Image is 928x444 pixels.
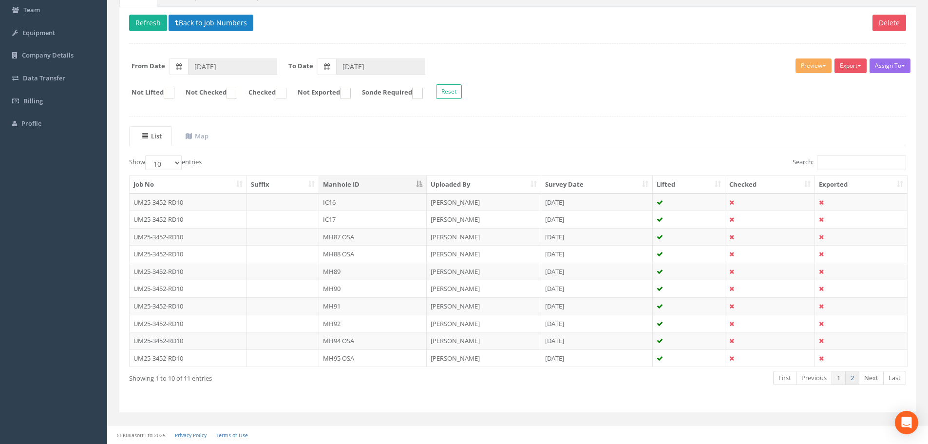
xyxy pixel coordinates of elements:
[130,176,247,193] th: Job No: activate to sort column ascending
[427,176,541,193] th: Uploaded By: activate to sort column ascending
[129,370,444,383] div: Showing 1 to 10 of 11 entries
[541,315,653,332] td: [DATE]
[145,155,182,170] select: Showentries
[319,297,427,315] td: MH91
[176,88,237,98] label: Not Checked
[129,126,172,146] a: List
[130,228,247,246] td: UM25-3452-RD10
[427,193,541,211] td: [PERSON_NAME]
[319,315,427,332] td: MH92
[845,371,859,385] a: 2
[130,263,247,280] td: UM25-3452-RD10
[793,155,906,170] label: Search:
[541,297,653,315] td: [DATE]
[427,280,541,297] td: [PERSON_NAME]
[796,371,832,385] a: Previous
[336,58,425,75] input: To Date
[319,176,427,193] th: Manhole ID: activate to sort column descending
[541,349,653,367] td: [DATE]
[129,155,202,170] label: Show entries
[129,15,167,31] button: Refresh
[834,58,867,73] button: Export
[653,176,726,193] th: Lifted: activate to sort column ascending
[427,297,541,315] td: [PERSON_NAME]
[541,228,653,246] td: [DATE]
[319,263,427,280] td: MH89
[22,28,55,37] span: Equipment
[319,193,427,211] td: IC16
[427,349,541,367] td: [PERSON_NAME]
[319,211,427,228] td: IC17
[130,211,247,228] td: UM25-3452-RD10
[175,432,207,439] a: Privacy Policy
[427,228,541,246] td: [PERSON_NAME]
[216,432,248,439] a: Terms of Use
[725,176,815,193] th: Checked: activate to sort column ascending
[427,263,541,280] td: [PERSON_NAME]
[130,332,247,349] td: UM25-3452-RD10
[859,371,884,385] a: Next
[23,97,43,105] span: Billing
[130,349,247,367] td: UM25-3452-RD10
[186,132,208,140] uib-tab-heading: Map
[427,245,541,263] td: [PERSON_NAME]
[832,371,846,385] a: 1
[541,176,653,193] th: Survey Date: activate to sort column ascending
[23,5,40,14] span: Team
[288,61,313,71] label: To Date
[188,58,277,75] input: From Date
[773,371,796,385] a: First
[122,88,174,98] label: Not Lifted
[22,51,74,59] span: Company Details
[795,58,832,73] button: Preview
[319,332,427,349] td: MH94 OSA
[319,245,427,263] td: MH88 OSA
[541,280,653,297] td: [DATE]
[23,74,65,82] span: Data Transfer
[352,88,423,98] label: Sonde Required
[142,132,162,140] uib-tab-heading: List
[541,245,653,263] td: [DATE]
[169,15,253,31] button: Back to Job Numbers
[239,88,286,98] label: Checked
[319,280,427,297] td: MH90
[817,155,906,170] input: Search:
[130,297,247,315] td: UM25-3452-RD10
[117,432,166,439] small: © Kullasoft Ltd 2025
[130,280,247,297] td: UM25-3452-RD10
[173,126,219,146] a: Map
[319,228,427,246] td: MH87 OSA
[427,211,541,228] td: [PERSON_NAME]
[319,349,427,367] td: MH95 OSA
[130,193,247,211] td: UM25-3452-RD10
[427,332,541,349] td: [PERSON_NAME]
[541,211,653,228] td: [DATE]
[436,84,462,99] button: Reset
[541,193,653,211] td: [DATE]
[247,176,320,193] th: Suffix: activate to sort column ascending
[288,88,351,98] label: Not Exported
[541,263,653,280] td: [DATE]
[130,315,247,332] td: UM25-3452-RD10
[870,58,910,73] button: Assign To
[427,315,541,332] td: [PERSON_NAME]
[130,245,247,263] td: UM25-3452-RD10
[872,15,906,31] button: Delete
[132,61,165,71] label: From Date
[895,411,918,434] div: Open Intercom Messenger
[541,332,653,349] td: [DATE]
[21,119,41,128] span: Profile
[883,371,906,385] a: Last
[815,176,907,193] th: Exported: activate to sort column ascending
